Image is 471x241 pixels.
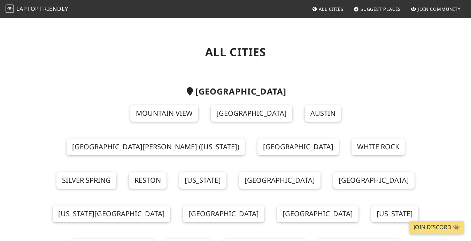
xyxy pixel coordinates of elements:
a: Join Discord 👾 [409,221,464,234]
a: White Rock [352,138,405,155]
a: [GEOGRAPHIC_DATA][PERSON_NAME] ([US_STATE]) [67,138,245,155]
a: [GEOGRAPHIC_DATA] [239,172,321,189]
a: [GEOGRAPHIC_DATA] [333,172,415,189]
a: [GEOGRAPHIC_DATA] [211,105,292,122]
h2: [GEOGRAPHIC_DATA] [41,86,430,97]
img: LaptopFriendly [6,5,14,13]
a: [US_STATE] [179,172,226,189]
span: All Cities [319,6,343,12]
a: LaptopFriendly LaptopFriendly [6,3,68,15]
a: All Cities [309,3,346,15]
a: [GEOGRAPHIC_DATA] [257,138,339,155]
a: [US_STATE][GEOGRAPHIC_DATA] [53,205,170,222]
a: Suggest Places [351,3,404,15]
a: Austin [305,105,341,122]
a: Join Community [408,3,463,15]
a: [US_STATE] [371,205,418,222]
span: Join Community [418,6,461,12]
h1: All Cities [41,45,430,59]
a: Reston [129,172,167,189]
a: Silver Spring [56,172,116,189]
a: [GEOGRAPHIC_DATA] [183,205,264,222]
a: Mountain View [130,105,198,122]
span: Laptop [16,5,39,13]
a: [GEOGRAPHIC_DATA] [277,205,358,222]
span: Suggest Places [361,6,401,12]
span: Friendly [40,5,68,13]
